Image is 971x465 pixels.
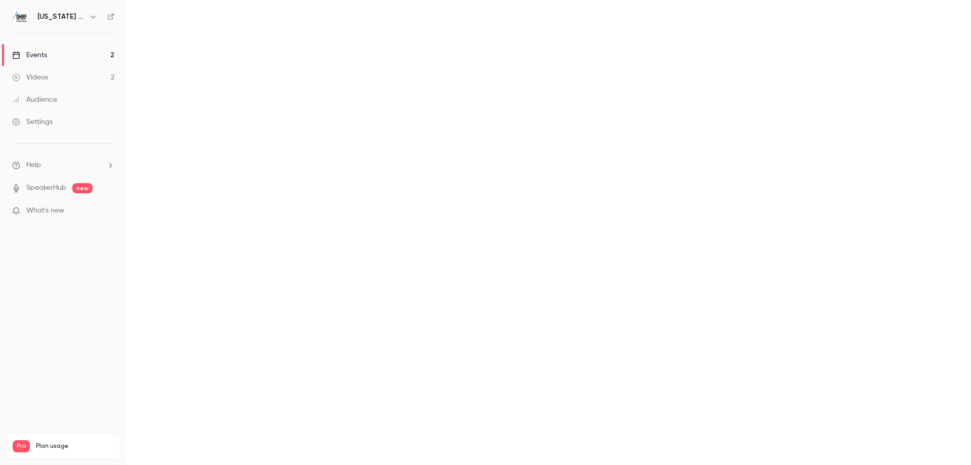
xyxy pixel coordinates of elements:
[12,72,48,82] div: Videos
[12,160,114,171] li: help-dropdown-opener
[26,205,64,216] span: What's new
[12,95,57,105] div: Audience
[72,183,93,193] span: new
[36,442,114,450] span: Plan usage
[26,160,41,171] span: Help
[13,440,30,452] span: Pro
[13,9,29,25] img: Oklahoma Medical Research Foundation
[12,50,47,60] div: Events
[37,12,85,22] h6: [US_STATE] Medical Research Foundation
[26,183,66,193] a: SpeakerHub
[12,117,53,127] div: Settings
